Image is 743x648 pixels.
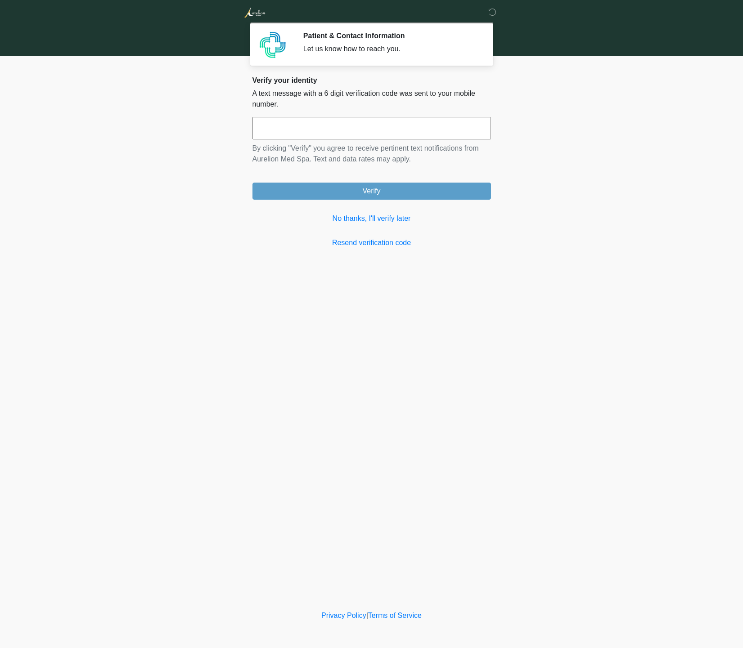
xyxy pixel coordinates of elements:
[252,213,491,224] a: No thanks, I'll verify later
[252,237,491,248] a: Resend verification code
[243,7,266,18] img: Aurelion Med Spa Logo
[366,612,368,619] a: |
[252,183,491,200] button: Verify
[252,88,491,110] p: A text message with a 6 digit verification code was sent to your mobile number.
[368,612,422,619] a: Terms of Service
[303,31,477,40] h2: Patient & Contact Information
[252,143,491,165] p: By clicking "Verify" you agree to receive pertinent text notifications from Aurelion Med Spa. Tex...
[303,44,477,54] div: Let us know how to reach you.
[321,612,366,619] a: Privacy Policy
[252,76,491,85] h2: Verify your identity
[259,31,286,58] img: Agent Avatar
